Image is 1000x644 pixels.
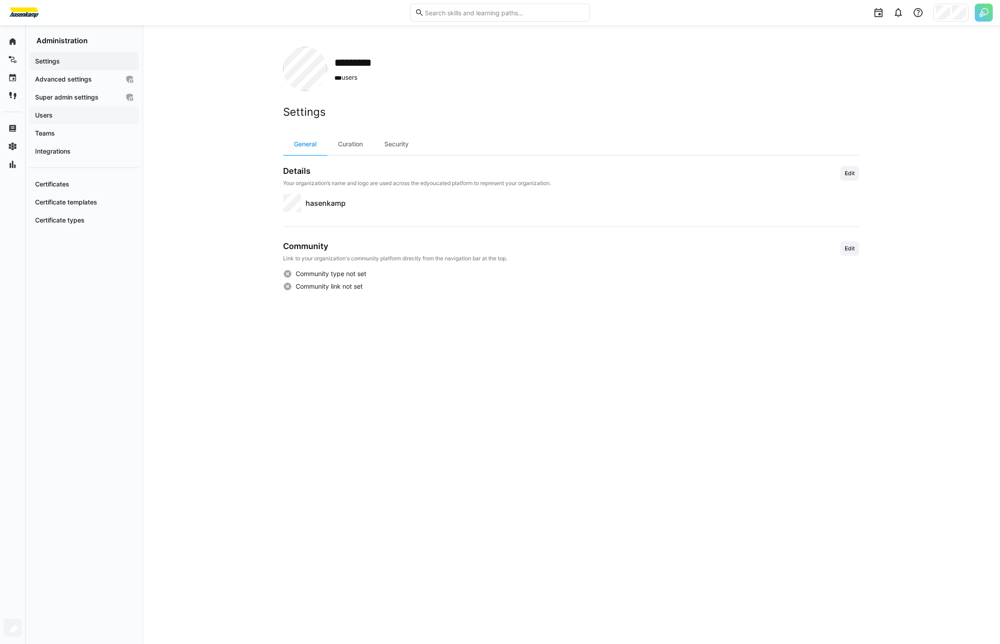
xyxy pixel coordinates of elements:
div: General [283,133,327,155]
span: Community link not set [296,282,363,291]
p: Your organization’s name and logo are used across the edyoucated platform to represent your organ... [283,180,551,187]
span: users [334,73,393,82]
h2: Settings [283,105,859,119]
h3: Community [283,241,507,251]
h3: Details [283,166,551,176]
div: Curation [327,133,374,155]
span: hasenkamp [306,198,346,209]
div: Security [374,133,419,155]
span: Edit [844,245,856,252]
p: Link to your organization's community platform directly from the navigation bar at the top. [283,255,507,262]
button: Edit [840,241,859,256]
span: Community type not set [296,269,366,278]
button: Edit [840,166,859,181]
input: Search skills and learning paths… [424,9,585,17]
span: Edit [844,170,856,177]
